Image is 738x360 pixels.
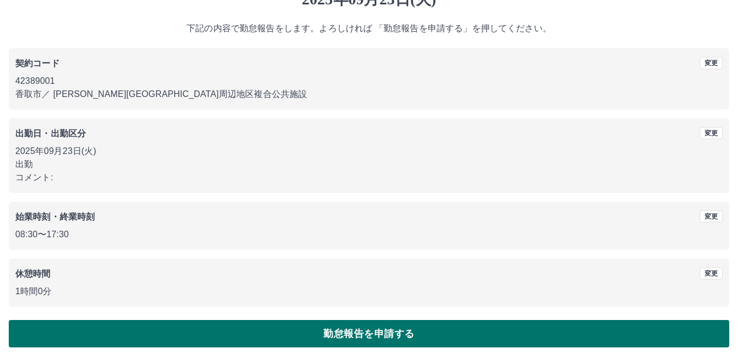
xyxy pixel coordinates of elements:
button: 変更 [700,57,723,69]
button: 変更 [700,267,723,279]
button: 変更 [700,210,723,222]
p: 香取市 ／ [PERSON_NAME][GEOGRAPHIC_DATA]周辺地区複合公共施設 [15,88,723,101]
button: 変更 [700,127,723,139]
p: 出勤 [15,158,723,171]
b: 休憩時間 [15,269,51,278]
p: 下記の内容で勤怠報告をします。よろしければ 「勤怠報告を申請する」を押してください。 [9,22,729,35]
button: 勤怠報告を申請する [9,320,729,347]
b: 始業時刻・終業時刻 [15,212,95,221]
p: コメント: [15,171,723,184]
p: 2025年09月23日(火) [15,145,723,158]
p: 08:30 〜 17:30 [15,228,723,241]
b: 契約コード [15,59,60,68]
b: 出勤日・出勤区分 [15,129,86,138]
p: 1時間0分 [15,285,723,298]
p: 42389001 [15,75,723,88]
